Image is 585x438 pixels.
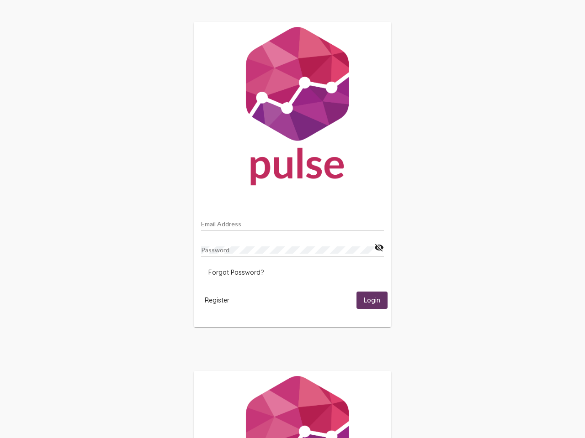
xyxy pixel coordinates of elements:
img: Pulse For Good Logo [194,22,391,194]
span: Forgot Password? [208,268,264,276]
mat-icon: visibility_off [374,242,384,253]
button: Login [356,292,388,308]
span: Register [205,296,229,304]
button: Register [197,292,237,308]
button: Forgot Password? [201,264,271,281]
span: Login [364,297,380,305]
